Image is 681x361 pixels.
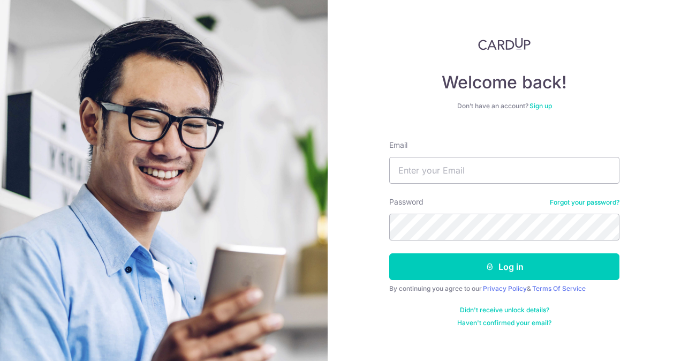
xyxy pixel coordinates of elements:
[483,284,527,292] a: Privacy Policy
[389,102,619,110] div: Don’t have an account?
[389,284,619,293] div: By continuing you agree to our &
[457,319,551,327] a: Haven't confirmed your email?
[389,253,619,280] button: Log in
[532,284,586,292] a: Terms Of Service
[389,157,619,184] input: Enter your Email
[478,37,531,50] img: CardUp Logo
[550,198,619,207] a: Forgot your password?
[460,306,549,314] a: Didn't receive unlock details?
[389,197,423,207] label: Password
[389,140,407,151] label: Email
[529,102,552,110] a: Sign up
[389,72,619,93] h4: Welcome back!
